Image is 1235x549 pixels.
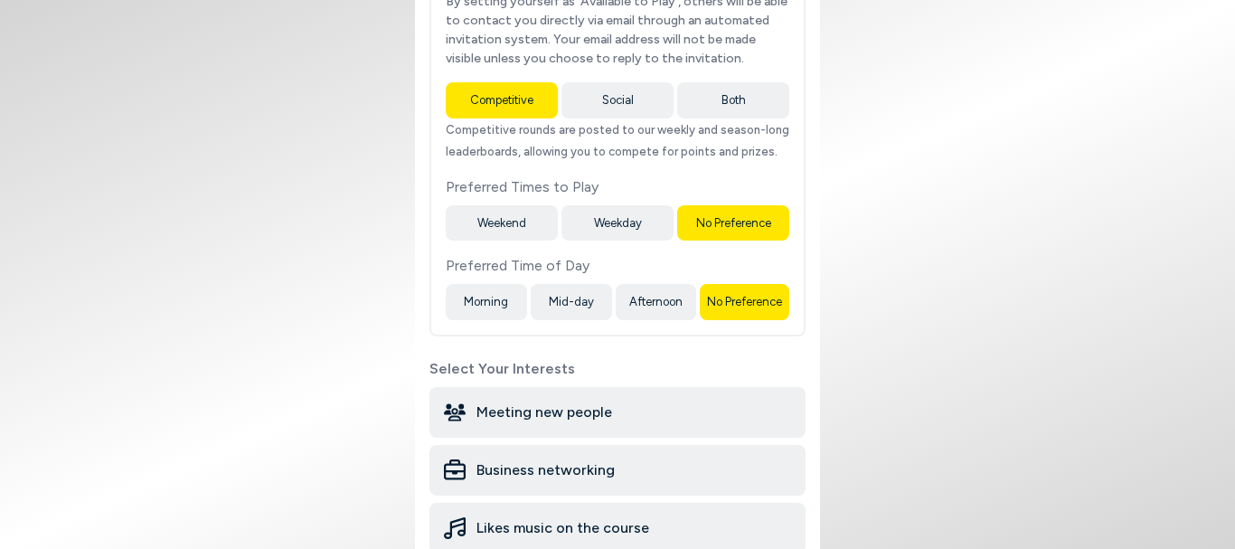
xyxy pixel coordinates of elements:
button: Afternoon [616,284,697,320]
button: Weekday [561,205,674,241]
label: Select Your Interests [429,358,806,380]
button: Social [561,82,674,118]
button: Competitive [446,82,558,118]
span: Competitive rounds are posted to our weekly and season-long leaderboards, allowing you to compete... [446,123,789,158]
button: No Preference [677,205,789,241]
span: Likes music on the course [476,517,649,539]
span: Business networking [476,459,615,481]
label: Preferred Time of Day [446,255,789,277]
button: Weekend [446,205,558,241]
button: Both [677,82,789,118]
span: Meeting new people [476,402,612,423]
label: Preferred Times to Play [446,176,789,198]
button: Morning [446,284,527,320]
button: Mid-day [531,284,612,320]
button: No Preference [700,284,789,320]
